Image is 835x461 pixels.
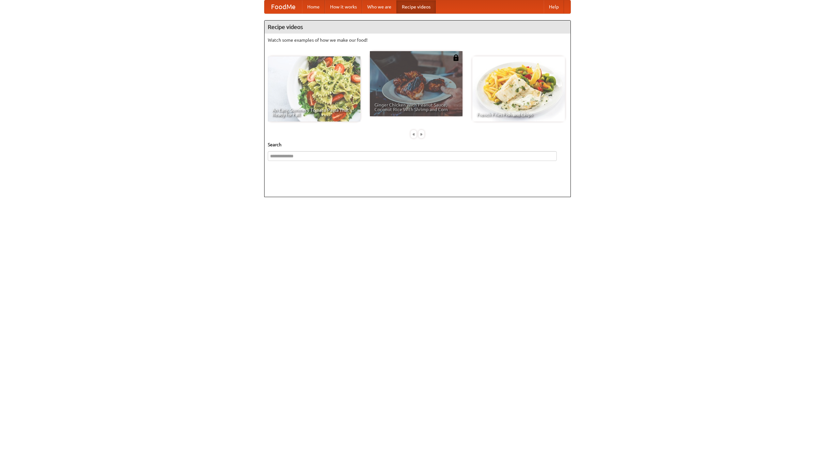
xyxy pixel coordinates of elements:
[302,0,325,13] a: Home
[362,0,397,13] a: Who we are
[397,0,436,13] a: Recipe videos
[418,130,424,138] div: »
[477,112,560,117] span: French Fries Fish and Chips
[272,108,356,117] span: An Easy, Summery Tomato Pasta That's Ready for Fall
[268,37,567,43] p: Watch some examples of how we make our food!
[265,21,570,34] h4: Recipe videos
[325,0,362,13] a: How it works
[544,0,564,13] a: Help
[453,54,459,61] img: 483408.png
[265,0,302,13] a: FoodMe
[472,56,565,122] a: French Fries Fish and Chips
[268,141,567,148] h5: Search
[268,56,360,122] a: An Easy, Summery Tomato Pasta That's Ready for Fall
[411,130,417,138] div: «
